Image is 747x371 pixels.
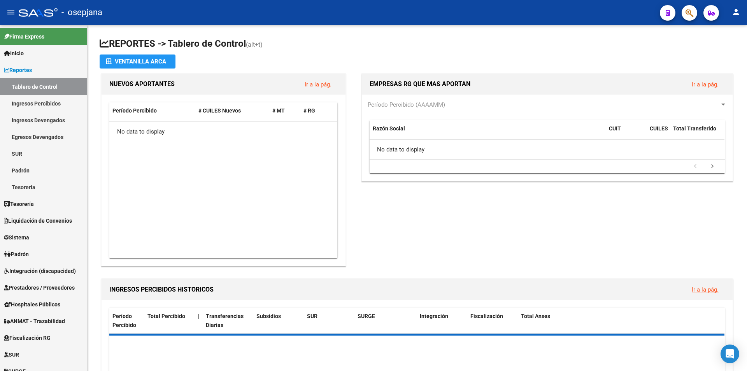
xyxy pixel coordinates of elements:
span: Razón Social [373,125,405,132]
datatable-header-cell: Período Percibido [109,102,195,119]
span: Transferencias Diarias [206,313,244,328]
span: Subsidios [256,313,281,319]
datatable-header-cell: SURGE [354,308,417,334]
datatable-header-cell: Razón Social [370,120,606,146]
datatable-header-cell: Fiscalización [467,308,518,334]
h1: REPORTES -> Tablero de Control [100,37,735,51]
div: No data to display [109,122,337,141]
span: Período Percibido [112,107,157,114]
datatable-header-cell: Transferencias Diarias [203,308,253,334]
button: Ir a la pág. [298,77,338,91]
datatable-header-cell: | [195,308,203,334]
button: Ventanilla ARCA [100,55,175,69]
span: Prestadores / Proveedores [4,283,75,292]
a: go to next page [705,162,720,171]
span: # CUILES Nuevos [198,107,241,114]
span: Tesorería [4,200,34,208]
span: Total Anses [521,313,550,319]
span: Integración [420,313,448,319]
span: # RG [303,107,315,114]
span: Total Transferido [673,125,716,132]
span: SUR [4,350,19,359]
div: No data to display [370,140,724,159]
span: Hospitales Públicos [4,300,60,309]
datatable-header-cell: SUR [304,308,354,334]
button: Ir a la pág. [686,77,725,91]
span: Fiscalización [470,313,503,319]
span: Integración (discapacidad) [4,267,76,275]
span: Período Percibido (AAAAMM) [368,101,445,108]
span: CUIT [609,125,621,132]
span: SURGE [358,313,375,319]
a: Ir a la pág. [692,286,719,293]
span: Sistema [4,233,29,242]
datatable-header-cell: # MT [269,102,300,119]
a: Ir a la pág. [305,81,331,88]
span: CUILES [650,125,668,132]
span: # MT [272,107,285,114]
span: (alt+t) [246,41,263,48]
span: NUEVOS APORTANTES [109,80,175,88]
span: Total Percibido [147,313,185,319]
datatable-header-cell: Total Percibido [144,308,195,334]
button: Ir a la pág. [686,282,725,297]
div: Ventanilla ARCA [106,55,169,69]
span: Padrón [4,250,29,258]
mat-icon: person [731,7,741,17]
span: ANMAT - Trazabilidad [4,317,65,325]
span: - osepjana [61,4,102,21]
datatable-header-cell: Total Transferido [670,120,724,146]
datatable-header-cell: # CUILES Nuevos [195,102,270,119]
span: Fiscalización RG [4,334,51,342]
datatable-header-cell: Total Anses [518,308,719,334]
span: Reportes [4,66,32,74]
div: Open Intercom Messenger [721,345,739,363]
span: Inicio [4,49,24,58]
span: Liquidación de Convenios [4,216,72,225]
datatable-header-cell: Período Percibido [109,308,144,334]
datatable-header-cell: CUILES [647,120,670,146]
datatable-header-cell: Integración [417,308,467,334]
span: Período Percibido [112,313,136,328]
span: | [198,313,200,319]
mat-icon: menu [6,7,16,17]
a: go to previous page [688,162,703,171]
span: INGRESOS PERCIBIDOS HISTORICOS [109,286,214,293]
a: Ir a la pág. [692,81,719,88]
datatable-header-cell: CUIT [606,120,647,146]
span: EMPRESAS RG QUE MAS APORTAN [370,80,470,88]
datatable-header-cell: # RG [300,102,331,119]
span: Firma Express [4,32,44,41]
span: SUR [307,313,317,319]
datatable-header-cell: Subsidios [253,308,304,334]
